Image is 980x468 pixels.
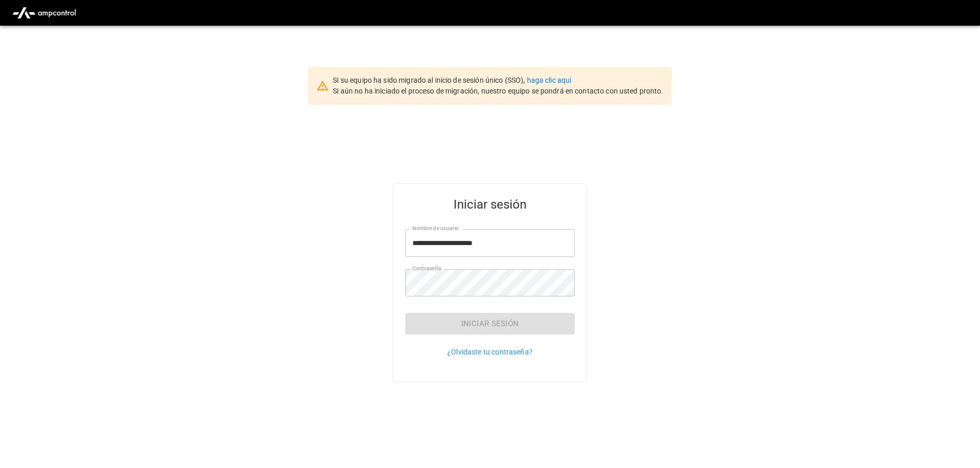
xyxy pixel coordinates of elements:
[527,76,572,84] a: haga clic aquí
[405,347,575,357] p: ¿Olvidaste tu contraseña?
[333,87,663,95] span: Si aún no ha iniciado el proceso de migración, nuestro equipo se pondrá en contacto con usted pro...
[412,265,441,273] label: Contraseña
[412,224,459,233] label: Nombre de usuario
[405,196,575,213] h5: Iniciar sesión
[8,3,80,23] img: ampcontrol.io logo
[333,76,526,84] span: Si su equipo ha sido migrado al inicio de sesión único (SSO),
